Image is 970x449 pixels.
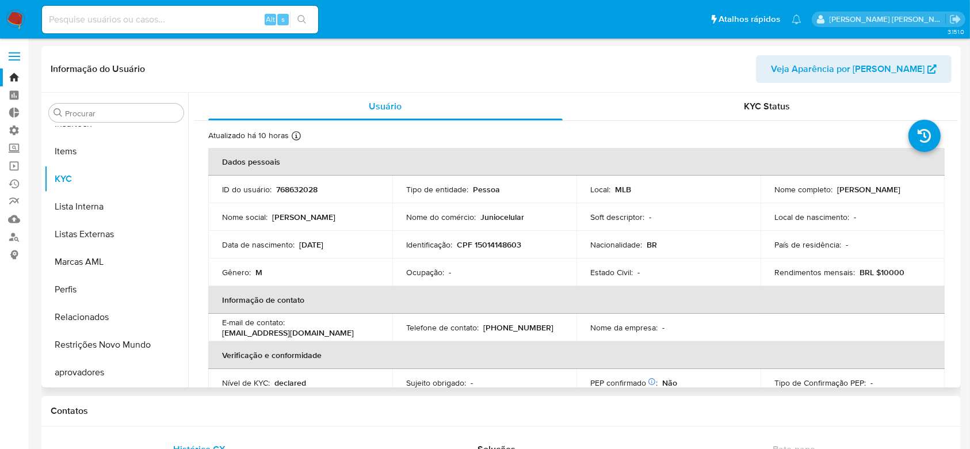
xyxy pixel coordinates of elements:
p: - [471,378,473,388]
p: Gênero : [222,267,251,277]
p: BR [647,239,657,250]
p: - [449,267,451,277]
span: Atalhos rápidos [719,13,780,25]
h1: Informação do Usuário [51,63,145,75]
p: [PERSON_NAME] [272,212,335,222]
input: Pesquise usuários ou casos... [42,12,318,27]
p: Local de nascimento : [774,212,849,222]
p: E-mail de contato : [222,317,285,328]
p: declared [274,378,306,388]
p: Nível de KYC : [222,378,270,388]
button: Relacionados [44,303,188,331]
button: aprovadores [44,359,188,386]
p: Nome do comércio : [406,212,476,222]
th: Verificação e conformidade [208,341,945,369]
h1: Contatos [51,405,952,417]
th: Informação de contato [208,286,945,314]
p: 768632028 [276,184,318,195]
p: [EMAIL_ADDRESS][DOMAIN_NAME] [222,328,354,338]
p: Juniocelular [480,212,524,222]
p: Tipo de entidade : [406,184,468,195]
p: [DATE] [299,239,323,250]
input: Procurar [65,108,179,119]
p: Não [662,378,677,388]
a: Notificações [792,14,801,24]
button: Marcas AML [44,248,188,276]
p: MLB [615,184,631,195]
p: - [662,322,665,333]
p: - [649,212,651,222]
button: Items [44,138,188,165]
p: Soft descriptor : [590,212,644,222]
p: Identificação : [406,239,452,250]
th: Dados pessoais [208,148,945,176]
p: [PERSON_NAME] [837,184,900,195]
p: Rendimentos mensais : [774,267,855,277]
p: Nome completo : [774,184,832,195]
p: - [846,239,848,250]
p: Estado Civil : [590,267,633,277]
p: Nome social : [222,212,268,222]
p: ID do usuário : [222,184,272,195]
p: M [255,267,262,277]
p: Atualizado há 10 horas [208,130,289,141]
button: Perfis [44,276,188,303]
p: CPF 15014148603 [457,239,521,250]
span: Usuário [369,100,402,113]
p: País de residência : [774,239,841,250]
button: Veja Aparência por [PERSON_NAME] [756,55,952,83]
span: Alt [266,14,275,25]
p: Data de nascimento : [222,239,295,250]
p: Tipo de Confirmação PEP : [774,378,866,388]
button: KYC [44,165,188,193]
p: Sujeito obrigado : [406,378,466,388]
p: - [637,267,640,277]
p: andrea.asantos@mercadopago.com.br [830,14,946,25]
button: Listas Externas [44,220,188,248]
p: Nome da empresa : [590,322,658,333]
button: search-icon [290,12,314,28]
p: - [870,378,873,388]
button: Lista Interna [44,193,188,220]
p: Telefone de contato : [406,322,479,333]
span: Veja Aparência por [PERSON_NAME] [771,55,925,83]
p: Pessoa [473,184,500,195]
p: Local : [590,184,610,195]
p: BRL $10000 [860,267,904,277]
p: PEP confirmado : [590,378,658,388]
button: Restrições Novo Mundo [44,331,188,359]
p: - [854,212,856,222]
span: s [281,14,285,25]
p: Ocupação : [406,267,444,277]
p: [PHONE_NUMBER] [483,322,553,333]
span: KYC Status [744,100,790,113]
button: Procurar [54,108,63,117]
p: Nacionalidade : [590,239,642,250]
a: Sair [949,13,961,25]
